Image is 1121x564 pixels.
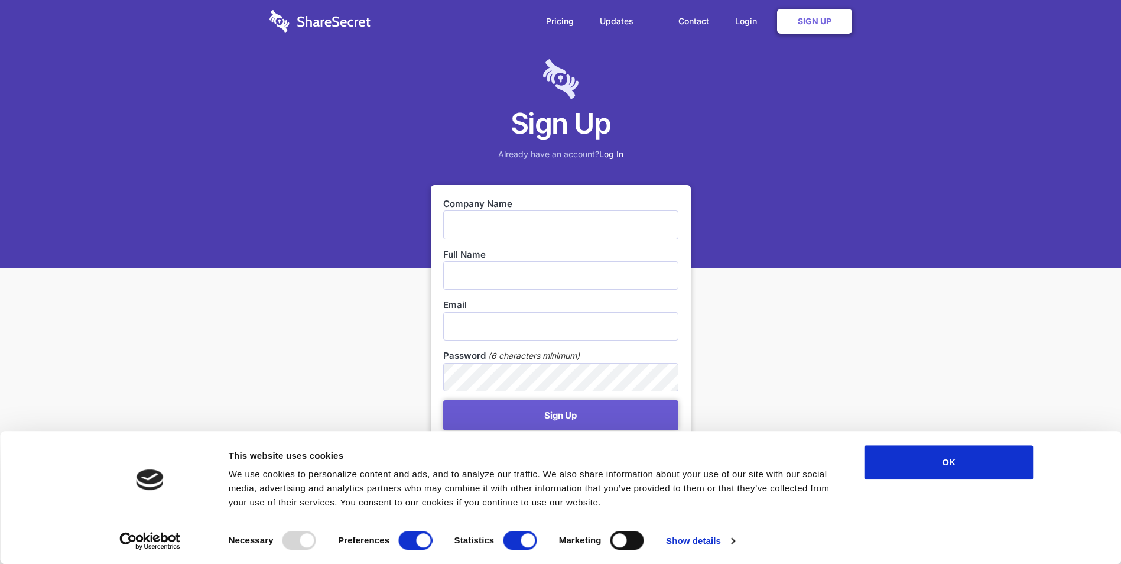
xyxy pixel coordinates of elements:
[777,9,852,34] a: Sign Up
[454,535,495,545] strong: Statistics
[269,10,371,33] img: logo-wordmark-white-trans-d4663122ce5f474addd5e946df7df03e33cb6a1c49d2221995e7729f52c070b2.svg
[98,532,202,550] a: Usercentrics Cookiebot - opens in a new window
[229,467,838,510] div: We use cookies to personalize content and ads, and to analyze our traffic. We also share informat...
[443,248,678,261] label: Full Name
[666,532,735,550] a: Show details
[667,3,721,40] a: Contact
[443,349,486,362] label: Password
[723,3,775,40] a: Login
[488,349,580,362] em: (6 characters minimum)
[338,535,389,545] strong: Preferences
[229,449,838,463] div: This website uses cookies
[599,149,623,159] a: Log In
[443,197,678,210] label: Company Name
[443,400,678,430] button: Sign Up
[543,59,579,99] img: logo-lt-purple-60x68@2x-c671a683ea72a1d466fb5d642181eefbee81c4e10ba9aed56c8e1d7e762e8086.png
[534,3,586,40] a: Pricing
[443,299,678,312] label: Email
[865,445,1034,479] button: OK
[229,535,274,545] strong: Necessary
[559,535,602,545] strong: Marketing
[137,469,164,490] img: logo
